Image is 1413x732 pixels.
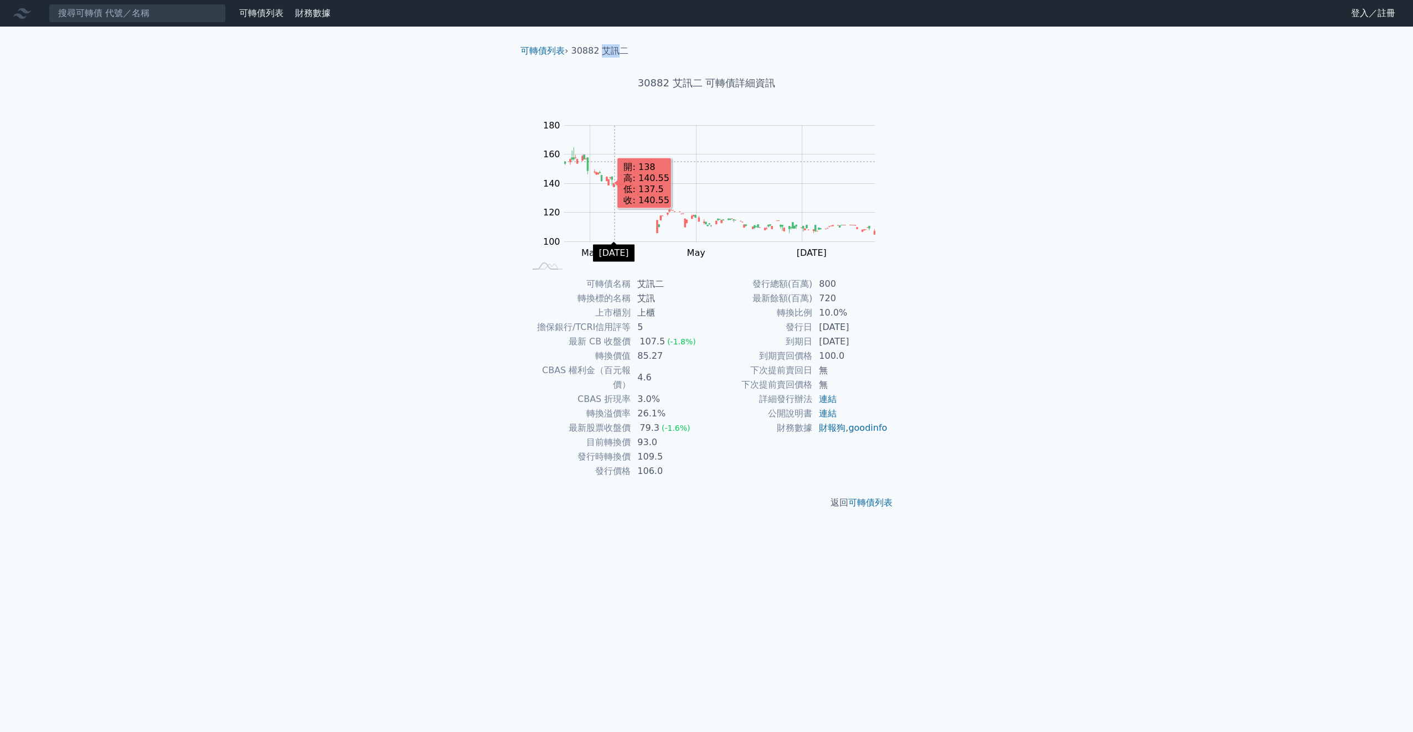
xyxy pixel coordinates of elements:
td: 109.5 [631,450,706,464]
tspan: 160 [543,149,560,159]
h1: 30882 艾訊二 可轉債詳細資訊 [512,75,901,91]
input: 搜尋可轉債 代號／名稱 [49,4,226,23]
td: 發行總額(百萬) [706,277,812,291]
td: CBAS 折現率 [525,392,631,406]
td: 到期日 [706,334,812,349]
g: Chart [538,120,892,258]
td: [DATE] [812,334,888,349]
td: 艾訊 [631,291,706,306]
g: Series [564,147,875,234]
td: 上櫃 [631,306,706,320]
tspan: Mar [581,248,599,258]
td: 轉換標的名稱 [525,291,631,306]
tspan: 180 [543,120,560,131]
td: [DATE] [812,320,888,334]
td: 26.1% [631,406,706,421]
a: 財報狗 [819,422,845,433]
tspan: [DATE] [797,248,827,258]
tspan: 120 [543,207,560,218]
td: 到期賣回價格 [706,349,812,363]
td: 最新股票收盤價 [525,421,631,435]
td: 無 [812,378,888,392]
td: 財務數據 [706,421,812,435]
td: 發行日 [706,320,812,334]
td: 100.0 [812,349,888,363]
a: 登入／註冊 [1342,4,1404,22]
td: 艾訊二 [631,277,706,291]
td: 10.0% [812,306,888,320]
td: 最新餘額(百萬) [706,291,812,306]
td: 轉換溢價率 [525,406,631,421]
a: 連結 [819,408,837,419]
td: , [812,421,888,435]
li: › [520,44,568,58]
td: 106.0 [631,464,706,478]
td: 5 [631,320,706,334]
td: 可轉債名稱 [525,277,631,291]
a: 財務數據 [295,8,331,18]
td: 下次提前賣回價格 [706,378,812,392]
td: 4.6 [631,363,706,392]
a: goodinfo [848,422,887,433]
tspan: 140 [543,178,560,189]
td: 3.0% [631,392,706,406]
td: 93.0 [631,435,706,450]
span: (-1.8%) [667,337,696,346]
td: 目前轉換價 [525,435,631,450]
td: 800 [812,277,888,291]
span: (-1.6%) [662,424,690,432]
tspan: 100 [543,236,560,247]
td: 下次提前賣回日 [706,363,812,378]
td: 轉換比例 [706,306,812,320]
a: 可轉債列表 [520,45,565,56]
td: 無 [812,363,888,378]
td: 詳細發行辦法 [706,392,812,406]
td: 發行價格 [525,464,631,478]
tspan: May [687,248,705,258]
td: 擔保銀行/TCRI信用評等 [525,320,631,334]
div: 79.3 [637,421,662,435]
td: CBAS 權利金（百元報價） [525,363,631,392]
td: 上市櫃別 [525,306,631,320]
td: 發行時轉換價 [525,450,631,464]
a: 連結 [819,394,837,404]
td: 85.27 [631,349,706,363]
div: 107.5 [637,334,667,349]
td: 轉換價值 [525,349,631,363]
a: 可轉債列表 [239,8,283,18]
td: 720 [812,291,888,306]
p: 返回 [512,496,901,509]
a: 可轉債列表 [848,497,893,508]
td: 最新 CB 收盤價 [525,334,631,349]
li: 30882 艾訊二 [571,44,629,58]
td: 公開說明書 [706,406,812,421]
